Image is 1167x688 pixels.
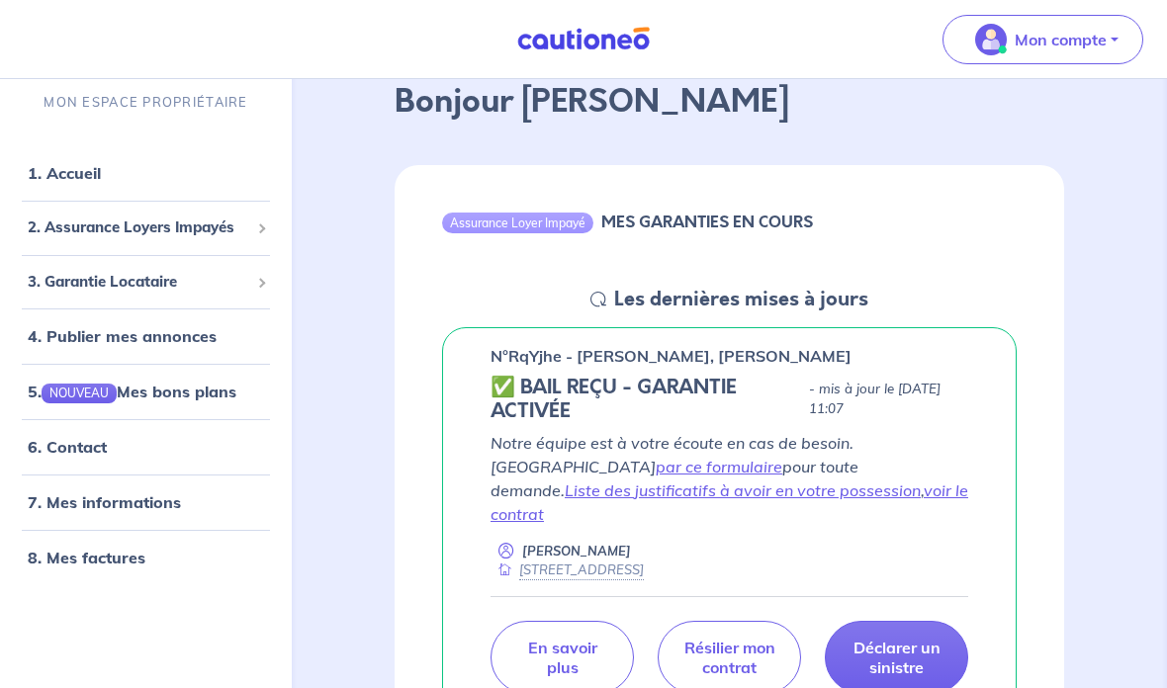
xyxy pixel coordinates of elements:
div: 8. Mes factures [8,538,284,577]
div: 6. Contact [8,427,284,467]
a: Liste des justificatifs à avoir en votre possession [565,480,921,500]
span: 3. Garantie Locataire [28,270,249,293]
p: En savoir plus [515,638,609,677]
p: - mis à jour le [DATE] 11:07 [809,380,968,419]
p: Déclarer un sinistre [850,638,943,677]
p: MON ESPACE PROPRIÉTAIRE [44,93,247,112]
img: illu_account_valid_menu.svg [975,24,1007,55]
p: Notre équipe est à votre écoute en cas de besoin. [GEOGRAPHIC_DATA] pour toute demande. , [491,431,968,526]
a: 1. Accueil [28,163,101,183]
h5: Les dernières mises à jours [614,288,868,311]
div: state: CONTRACT-VALIDATED, Context: MORE-THAN-6-MONTHS,NO-CERTIFICATE,COLOCATION,LESSOR-DOCUMENTS [491,376,968,423]
div: 7. Mes informations [8,482,284,522]
a: 6. Contact [28,437,107,457]
div: 3. Garantie Locataire [8,262,284,301]
h6: MES GARANTIES EN COURS [601,213,813,231]
p: Mon compte [1015,28,1107,51]
a: par ce formulaire [656,457,782,476]
h5: ✅ BAIL REÇU - GARANTIE ACTIVÉE [491,376,801,423]
a: voir le contrat [491,480,968,524]
a: 8. Mes factures [28,548,145,567]
div: 1. Accueil [8,153,284,193]
div: 5.NOUVEAUMes bons plans [8,372,284,411]
div: 2. Assurance Loyers Impayés [8,209,284,247]
p: Bonjour [PERSON_NAME] [395,78,1064,126]
span: 2. Assurance Loyers Impayés [28,216,249,239]
a: 7. Mes informations [28,492,181,512]
div: 4. Publier mes annonces [8,316,284,356]
a: 4. Publier mes annonces [28,326,217,346]
div: Assurance Loyer Impayé [442,213,593,232]
button: illu_account_valid_menu.svgMon compte [943,15,1143,64]
p: n°RqYjhe - [PERSON_NAME], [PERSON_NAME] [491,344,852,368]
a: 5.NOUVEAUMes bons plans [28,382,236,401]
p: [PERSON_NAME] [522,542,631,560]
p: Résilier mon contrat [682,638,776,677]
img: Cautioneo [509,27,658,51]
